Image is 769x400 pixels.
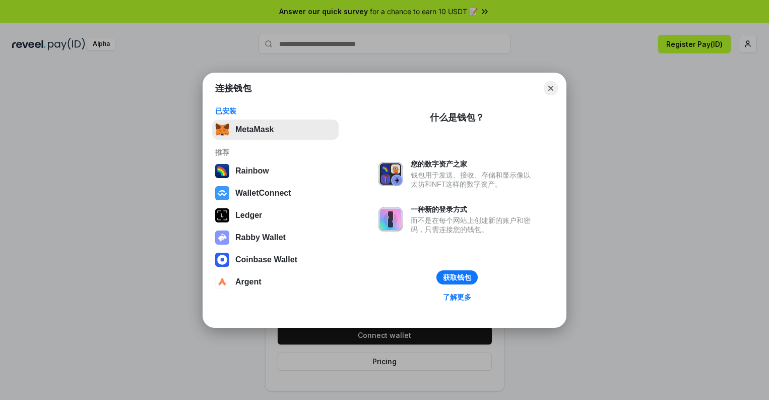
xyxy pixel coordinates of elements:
img: svg+xml,%3Csvg%20fill%3D%22none%22%20height%3D%2233%22%20viewBox%3D%220%200%2035%2033%22%20width%... [215,123,229,137]
div: Rainbow [235,166,269,176]
img: svg+xml,%3Csvg%20width%3D%22120%22%20height%3D%22120%22%20viewBox%3D%220%200%20120%20120%22%20fil... [215,164,229,178]
div: 而不是在每个网站上创建新的账户和密码，只需连接您的钱包。 [411,216,536,234]
div: 钱包用于发送、接收、存储和显示像以太坊和NFT这样的数字资产。 [411,170,536,189]
button: Close [544,81,558,95]
div: 获取钱包 [443,273,471,282]
img: svg+xml,%3Csvg%20xmlns%3D%22http%3A%2F%2Fwww.w3.org%2F2000%2Fsvg%22%20width%3D%2228%22%20height%3... [215,208,229,222]
div: MetaMask [235,125,274,134]
div: Ledger [235,211,262,220]
button: 获取钱包 [436,270,478,284]
img: svg+xml,%3Csvg%20xmlns%3D%22http%3A%2F%2Fwww.w3.org%2F2000%2Fsvg%22%20fill%3D%22none%22%20viewBox... [378,162,403,186]
button: Rabby Wallet [212,227,339,248]
button: Coinbase Wallet [212,250,339,270]
div: 推荐 [215,148,336,157]
div: 已安装 [215,106,336,116]
a: 了解更多 [437,291,477,304]
div: 什么是钱包？ [430,111,484,124]
button: Argent [212,272,339,292]
img: svg+xml,%3Csvg%20width%3D%2228%22%20height%3D%2228%22%20viewBox%3D%220%200%2028%2028%22%20fill%3D... [215,253,229,267]
button: Rainbow [212,161,339,181]
div: WalletConnect [235,189,291,198]
img: svg+xml,%3Csvg%20width%3D%2228%22%20height%3D%2228%22%20viewBox%3D%220%200%2028%2028%22%20fill%3D... [215,275,229,289]
img: svg+xml,%3Csvg%20width%3D%2228%22%20height%3D%2228%22%20viewBox%3D%220%200%2028%2028%22%20fill%3D... [215,186,229,200]
div: Coinbase Wallet [235,255,297,264]
h1: 连接钱包 [215,82,251,94]
div: Argent [235,277,262,287]
div: 您的数字资产之家 [411,159,536,168]
button: MetaMask [212,120,339,140]
button: WalletConnect [212,183,339,203]
button: Ledger [212,205,339,225]
div: 了解更多 [443,293,471,302]
div: 一种新的登录方式 [411,205,536,214]
img: svg+xml,%3Csvg%20xmlns%3D%22http%3A%2F%2Fwww.w3.org%2F2000%2Fsvg%22%20fill%3D%22none%22%20viewBox... [215,231,229,245]
img: svg+xml,%3Csvg%20xmlns%3D%22http%3A%2F%2Fwww.w3.org%2F2000%2Fsvg%22%20fill%3D%22none%22%20viewBox... [378,207,403,232]
div: Rabby Wallet [235,233,286,242]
